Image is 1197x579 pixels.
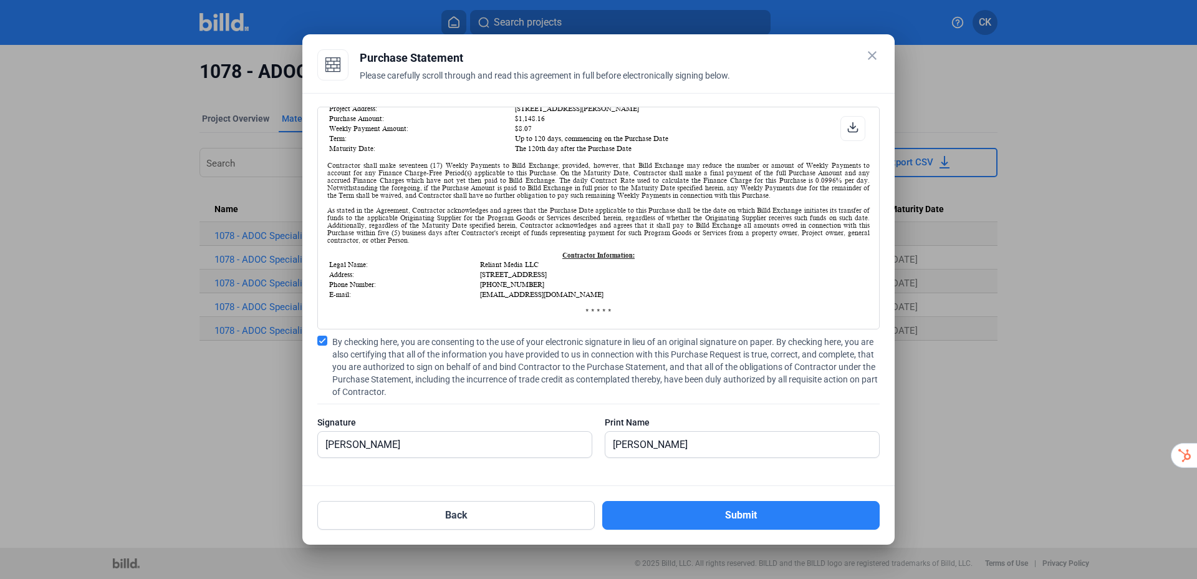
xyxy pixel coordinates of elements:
[865,48,880,63] mat-icon: close
[514,114,868,123] td: $1,148.16
[327,207,870,251] div: As stated in the Agreement, Contractor acknowledges and agrees that the Purchase Date applicable ...
[317,501,595,530] button: Back
[514,134,868,143] td: Up to 120 days, commencing on the Purchase Date
[317,416,592,429] div: Signature
[562,251,635,259] u: Contractor Information:
[329,290,478,299] td: E-mail:
[479,280,868,289] td: [PHONE_NUMBER]
[605,432,865,457] input: Print Name
[318,432,578,457] input: Signature
[605,416,880,429] div: Print Name
[514,124,868,133] td: $8.07
[479,290,868,299] td: [EMAIL_ADDRESS][DOMAIN_NAME]
[329,134,513,143] td: Term:
[360,49,880,67] div: Purchase Statement
[602,501,880,530] button: Submit
[480,271,547,278] span: [STREET_ADDRESS]
[329,280,478,289] td: Phone Number:
[329,124,513,133] td: Weekly Payment Amount:
[514,144,868,153] td: The 120th day after the Purchase Date
[329,270,478,279] td: Address:
[479,260,868,269] td: Reliant Media LLC
[329,114,513,123] td: Purchase Amount:
[329,260,478,269] td: Legal Name:
[514,104,868,113] td: [STREET_ADDRESS][PERSON_NAME]
[327,162,870,199] div: Contractor shall make seventeen (17) Weekly Payments to Billd Exchange; provided, however, that B...
[360,69,880,97] div: Please carefully scroll through and read this agreement in full before electronically signing below.
[329,144,513,153] td: Maturity Date:
[329,104,513,113] td: Project Address:
[332,336,880,398] span: By checking here, you are consenting to the use of your electronic signature in lieu of an origin...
